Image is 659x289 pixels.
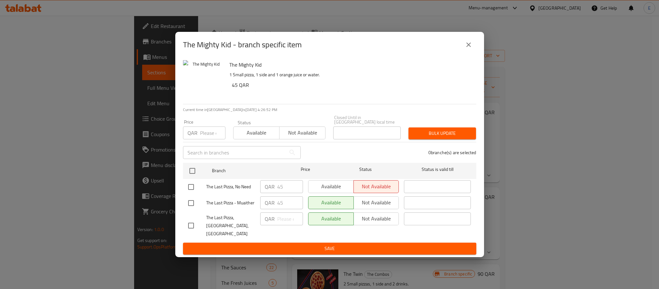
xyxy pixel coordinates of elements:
span: Save [188,245,471,253]
p: 0 branche(s) are selected [428,149,476,156]
span: Not available [282,128,323,137]
h6: The Mighty Kid [229,60,471,69]
input: Please enter price [277,180,303,193]
input: Search in branches [183,146,286,159]
span: The Last Pizza, No Need [206,183,255,191]
button: Save [183,243,476,255]
h2: The Mighty Kid - branch specific item [183,40,302,50]
button: Available [233,126,279,139]
p: QAR [188,129,197,137]
span: Bulk update [414,129,471,137]
button: Bulk update [408,127,476,139]
span: Price [284,165,327,173]
span: Status is valid till [404,165,471,173]
p: QAR [265,183,275,191]
button: Not available [279,126,325,139]
span: The Last Pizza, [GEOGRAPHIC_DATA],[GEOGRAPHIC_DATA] [206,214,255,238]
span: The Last Pizza - Muaither [206,199,255,207]
button: close [461,37,476,52]
input: Please enter price [277,212,303,225]
span: Status [332,165,399,173]
input: Please enter price [200,126,225,139]
img: The Mighty Kid [183,60,224,101]
p: 1 Small pizza, 1 side and 1 orange juice or water. [229,71,471,79]
p: QAR [265,215,275,223]
span: Branch [212,167,279,175]
p: Current time in [GEOGRAPHIC_DATA] is [DATE] 4:26:52 PM [183,107,476,113]
h6: 45 QAR [232,80,471,89]
input: Please enter price [277,196,303,209]
span: Available [236,128,277,137]
p: QAR [265,199,275,207]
